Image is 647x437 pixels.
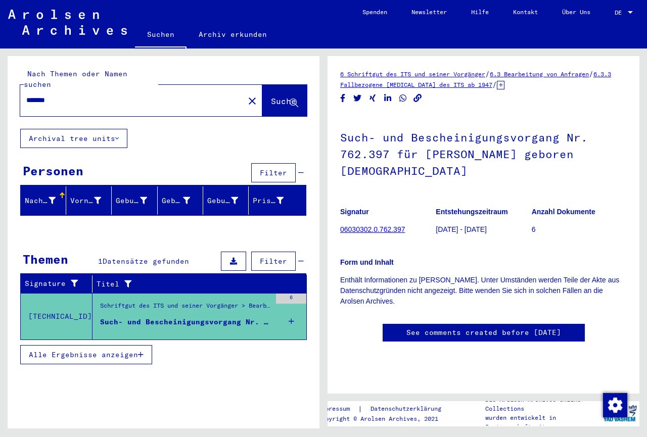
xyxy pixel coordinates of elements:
[24,69,127,89] mat-label: Nach Themen oder Namen suchen
[340,208,369,216] b: Signatur
[246,95,258,107] mat-icon: close
[260,168,287,177] span: Filter
[242,90,262,111] button: Clear
[251,163,296,182] button: Filter
[25,192,68,209] div: Nachname
[338,92,348,105] button: Share on Facebook
[116,192,159,209] div: Geburtsname
[70,196,101,206] div: Vorname
[25,196,56,206] div: Nachname
[66,186,112,215] mat-header-cell: Vorname
[100,317,271,327] div: Such- und Bescheinigungsvorgang Nr. 762.397 für [PERSON_NAME] geboren [DEMOGRAPHIC_DATA]
[406,327,561,338] a: See comments created before [DATE]
[8,10,127,35] img: Arolsen_neg.svg
[603,393,627,417] div: Zustimmung ändern
[485,395,600,413] p: Die Arolsen Archives Online-Collections
[187,22,279,46] a: Archiv erkunden
[318,404,453,414] div: |
[532,208,595,216] b: Anzahl Dokumente
[340,275,627,307] p: Enthält Informationen zu [PERSON_NAME]. Unter Umständen werden Teile der Akte aus Datenschutzgrün...
[158,186,203,215] mat-header-cell: Geburt‏
[318,404,358,414] a: Impressum
[253,192,296,209] div: Prisoner #
[207,196,238,206] div: Geburtsdatum
[251,252,296,271] button: Filter
[589,69,593,78] span: /
[25,276,95,292] div: Signature
[603,393,627,417] img: Zustimmung ändern
[492,80,497,89] span: /
[103,257,189,266] span: Datensätze gefunden
[260,257,287,266] span: Filter
[135,22,187,48] a: Suchen
[318,414,453,423] p: Copyright © Arolsen Archives, 2021
[97,276,297,292] div: Titel
[20,345,152,364] button: Alle Ergebnisse anzeigen
[436,224,531,235] p: [DATE] - [DATE]
[100,301,271,315] div: Schriftgut des ITS und seiner Vorgänger > Bearbeitung von Anfragen > Fallbezogene [MEDICAL_DATA] ...
[340,70,485,78] a: 6 Schriftgut des ITS und seiner Vorgänger
[98,257,103,266] span: 1
[29,350,138,359] span: Alle Ergebnisse anzeigen
[112,186,157,215] mat-header-cell: Geburtsname
[276,294,306,304] div: 6
[116,196,147,206] div: Geburtsname
[253,196,284,206] div: Prisoner #
[398,92,408,105] button: Share on WhatsApp
[383,92,393,105] button: Share on LinkedIn
[271,96,296,106] span: Suche
[207,192,251,209] div: Geburtsdatum
[532,224,627,235] p: 6
[23,250,68,268] div: Themen
[340,258,394,266] b: Form und Inhalt
[436,208,507,216] b: Entstehungszeitraum
[21,186,66,215] mat-header-cell: Nachname
[340,114,627,192] h1: Such- und Bescheinigungsvorgang Nr. 762.397 für [PERSON_NAME] geboren [DEMOGRAPHIC_DATA]
[25,278,84,289] div: Signature
[203,186,249,215] mat-header-cell: Geburtsdatum
[362,404,453,414] a: Datenschutzerklärung
[485,413,600,431] p: wurden entwickelt in Partnerschaft mit
[485,69,490,78] span: /
[97,279,287,289] div: Titel
[615,9,626,16] span: DE
[21,293,93,339] td: [TECHNICAL_ID]
[162,192,203,209] div: Geburt‏
[352,92,363,105] button: Share on Twitter
[162,196,190,206] div: Geburt‏
[23,162,83,180] div: Personen
[20,129,127,148] button: Archival tree units
[412,92,423,105] button: Copy link
[490,70,589,78] a: 6.3 Bearbeitung von Anfragen
[340,225,405,233] a: 06030302.0.762.397
[601,401,639,426] img: yv_logo.png
[70,192,114,209] div: Vorname
[262,85,307,116] button: Suche
[249,186,306,215] mat-header-cell: Prisoner #
[367,92,378,105] button: Share on Xing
